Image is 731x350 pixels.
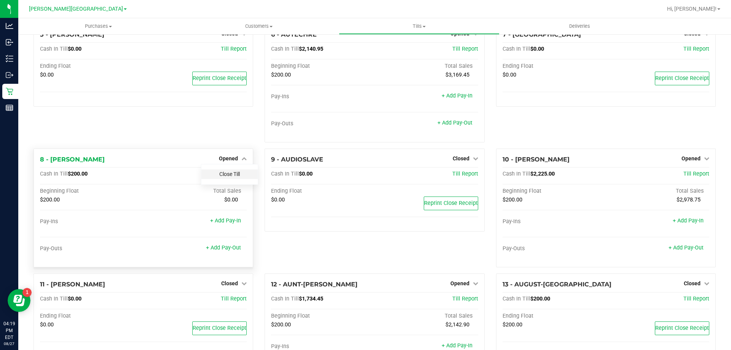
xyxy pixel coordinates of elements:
a: + Add Pay-Out [437,120,472,126]
span: $3,169.45 [445,72,469,78]
span: Deliveries [559,23,600,30]
iframe: Resource center unread badge [22,288,32,297]
span: $200.00 [68,171,88,177]
button: Reprint Close Receipt [192,321,247,335]
a: Till Report [683,296,709,302]
div: Beginning Float [503,188,606,195]
span: 12 - AUNT-[PERSON_NAME] [271,281,358,288]
a: + Add Pay-In [210,217,241,224]
div: Beginning Float [271,63,375,70]
a: Till Report [452,296,478,302]
a: Till Report [683,171,709,177]
span: $200.00 [530,296,550,302]
span: $0.00 [224,197,238,203]
span: Reprint Close Receipt [655,75,709,82]
div: Beginning Float [271,313,375,320]
button: Reprint Close Receipt [192,72,247,85]
a: + Add Pay-In [442,93,472,99]
button: Reprint Close Receipt [655,72,709,85]
span: Cash In Till [40,46,68,52]
div: Ending Float [40,63,144,70]
p: 08/27 [3,341,15,347]
span: Closed [221,280,238,286]
span: Opened [450,280,469,286]
span: Opened [682,155,701,161]
span: Cash In Till [40,171,68,177]
div: Total Sales [606,188,709,195]
span: Tills [339,23,499,30]
span: $0.00 [40,72,54,78]
inline-svg: Retail [6,88,13,95]
span: Closed [221,30,238,37]
div: Total Sales [144,188,247,195]
iframe: Resource center [8,289,30,312]
div: Pay-Ins [503,218,606,225]
span: Reprint Close Receipt [655,325,709,331]
button: Reprint Close Receipt [424,197,478,210]
span: 7 - [GEOGRAPHIC_DATA] [503,31,581,38]
div: Pay-Ins [271,93,375,100]
span: $200.00 [503,321,522,328]
span: $2,225.00 [530,171,555,177]
a: Till Report [452,171,478,177]
span: Cash In Till [503,171,530,177]
a: + Add Pay-In [673,217,704,224]
span: Cash In Till [503,296,530,302]
span: $2,978.75 [677,197,701,203]
span: $0.00 [271,197,285,203]
a: Till Report [683,46,709,52]
div: Ending Float [503,313,606,320]
div: Ending Float [271,188,375,195]
span: Closed [684,280,701,286]
span: $2,142.90 [445,321,469,328]
span: $200.00 [271,72,291,78]
a: Deliveries [500,18,660,34]
span: 6 - AUTECHRE [271,31,317,38]
div: Total Sales [375,313,478,320]
span: Closed [684,30,701,37]
p: 04:19 PM EDT [3,320,15,341]
span: [PERSON_NAME][GEOGRAPHIC_DATA] [29,6,123,12]
span: Hi, [PERSON_NAME]! [667,6,717,12]
a: Till Report [452,46,478,52]
span: $0.00 [503,72,516,78]
span: $0.00 [530,46,544,52]
span: Till Report [221,46,247,52]
span: 13 - AUGUST-[GEOGRAPHIC_DATA] [503,281,611,288]
span: Reprint Close Receipt [193,75,246,82]
a: + Add Pay-In [442,342,472,349]
div: Pay-Outs [503,245,606,252]
span: Cash In Till [503,46,530,52]
div: Pay-Ins [40,218,144,225]
a: Till Report [221,296,247,302]
span: 9 - AUDIOSLAVE [271,156,323,163]
inline-svg: Inbound [6,38,13,46]
span: 8 - [PERSON_NAME] [40,156,105,163]
a: + Add Pay-Out [206,245,241,251]
span: $1,734.45 [299,296,323,302]
a: + Add Pay-Out [669,245,704,251]
span: $200.00 [271,321,291,328]
div: Total Sales [375,63,478,70]
span: Reprint Close Receipt [193,325,246,331]
inline-svg: Analytics [6,22,13,30]
div: Pay-Outs [40,245,144,252]
span: Cash In Till [271,171,299,177]
span: $200.00 [40,197,60,203]
span: Cash In Till [40,296,68,302]
inline-svg: Reports [6,104,13,112]
a: Purchases [18,18,179,34]
span: 5 - [PERSON_NAME] [40,31,104,38]
inline-svg: Outbound [6,71,13,79]
span: $0.00 [68,46,81,52]
span: $2,140.95 [299,46,323,52]
span: Closed [453,155,469,161]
